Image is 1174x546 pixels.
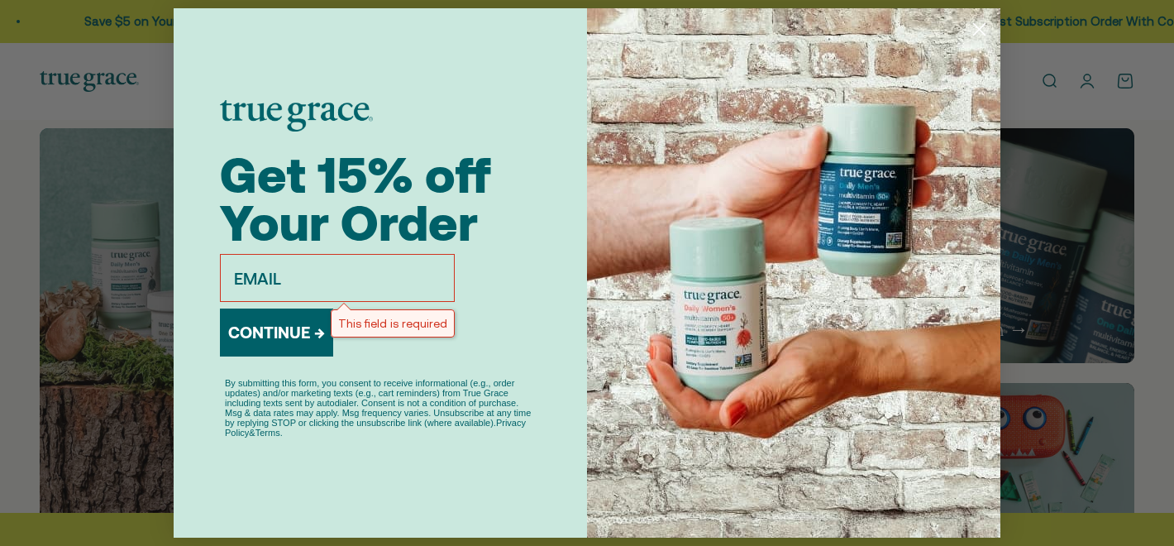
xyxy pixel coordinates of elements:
a: Terms [255,428,280,438]
img: logo placeholder [220,100,373,132]
button: Close dialog [965,15,994,44]
a: Privacy Policy [225,418,526,438]
input: EMAIL [220,254,455,302]
img: ea6db371-f0a2-4b66-b0cf-f62b63694141.jpeg [587,8,1000,538]
span: Get 15% off Your Order [220,146,491,251]
p: By submitting this form, you consent to receive informational (e.g., order updates) and/or market... [225,378,536,438]
button: CONTINUE → [220,309,333,357]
